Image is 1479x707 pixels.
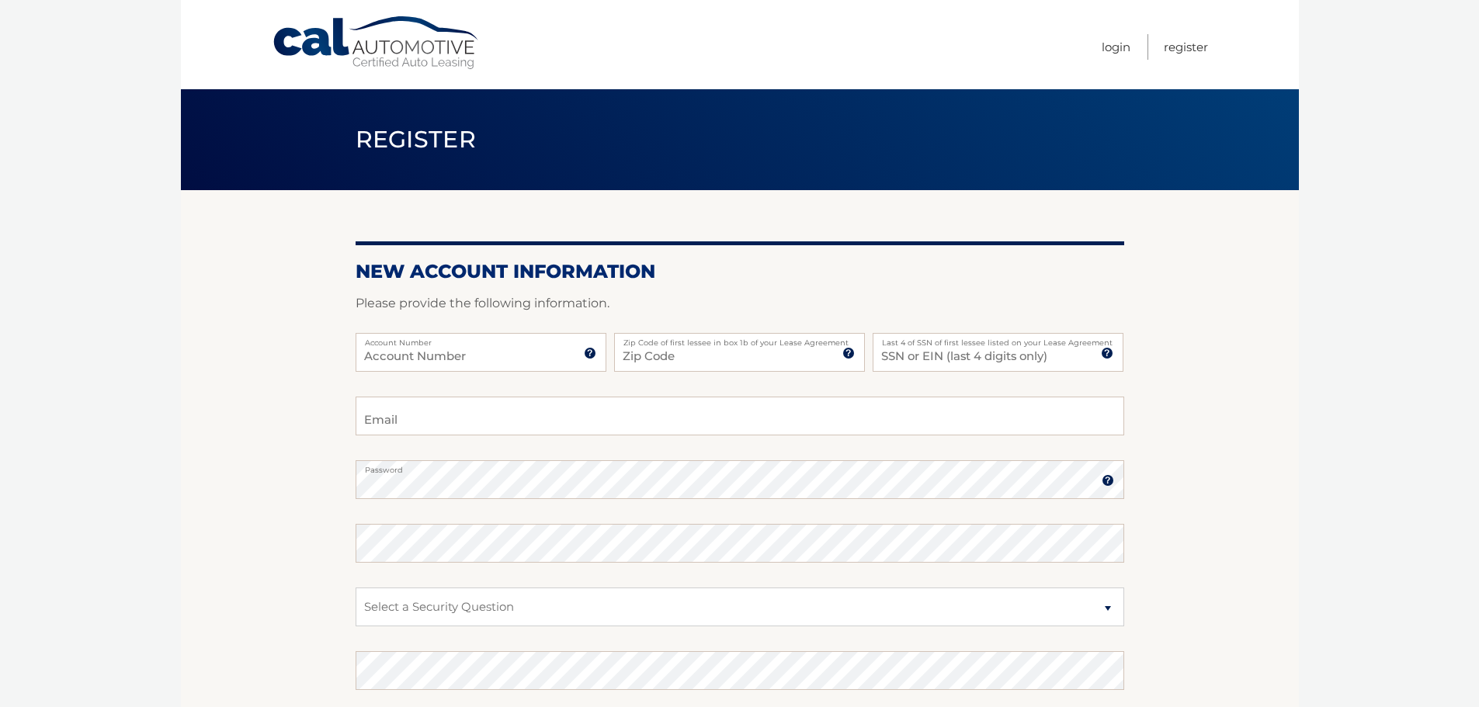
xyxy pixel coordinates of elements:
img: tooltip.svg [842,347,855,359]
a: Cal Automotive [272,16,481,71]
label: Account Number [356,333,606,345]
label: Password [356,460,1124,473]
img: tooltip.svg [1102,474,1114,487]
a: Login [1102,34,1130,60]
input: SSN or EIN (last 4 digits only) [873,333,1123,372]
img: tooltip.svg [584,347,596,359]
h2: New Account Information [356,260,1124,283]
input: Account Number [356,333,606,372]
label: Last 4 of SSN of first lessee listed on your Lease Agreement [873,333,1123,345]
input: Zip Code [614,333,865,372]
img: tooltip.svg [1101,347,1113,359]
label: Zip Code of first lessee in box 1b of your Lease Agreement [614,333,865,345]
p: Please provide the following information. [356,293,1124,314]
span: Register [356,125,477,154]
input: Email [356,397,1124,435]
a: Register [1164,34,1208,60]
